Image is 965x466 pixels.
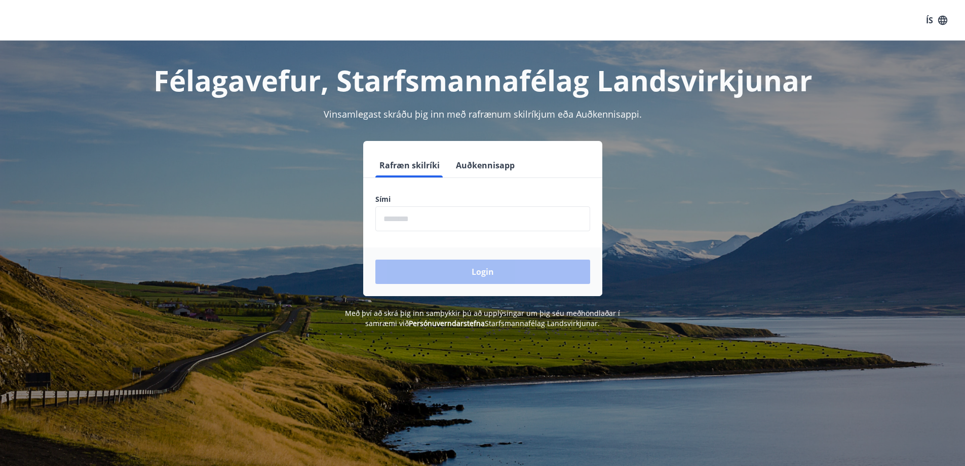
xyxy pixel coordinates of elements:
button: Rafræn skilríki [375,153,444,177]
button: Auðkennisapp [452,153,519,177]
h1: Félagavefur, Starfsmannafélag Landsvirkjunar [130,61,835,99]
a: Persónuverndarstefna [409,318,485,328]
span: Með því að skrá þig inn samþykkir þú að upplýsingar um þig séu meðhöndlaðar í samræmi við Starfsm... [345,308,620,328]
span: Vinsamlegast skráðu þig inn með rafrænum skilríkjum eða Auðkennisappi. [324,108,642,120]
button: ÍS [920,11,953,29]
label: Sími [375,194,590,204]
